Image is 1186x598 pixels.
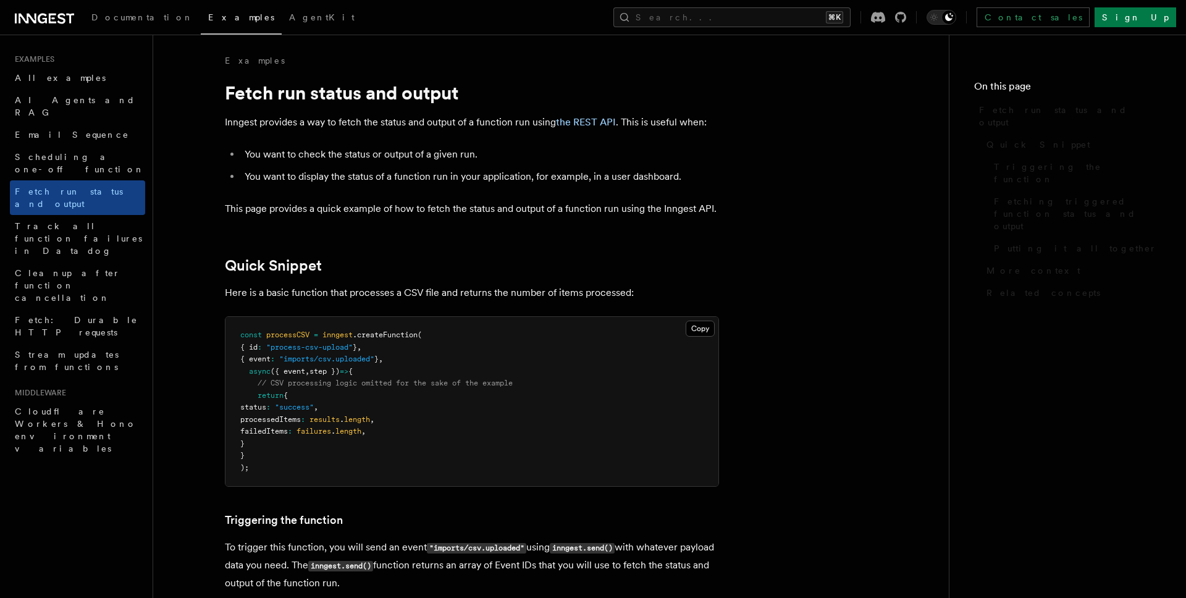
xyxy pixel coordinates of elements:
span: AgentKit [289,12,355,22]
a: Fetching triggered function status and output [989,190,1161,237]
span: results [309,415,340,424]
li: You want to display the status of a function run in your application, for example, in a user dash... [241,168,719,185]
a: Sign Up [1095,7,1176,27]
span: length [344,415,370,424]
a: Fetch run status and output [10,180,145,215]
span: .createFunction [353,331,418,339]
span: failures [296,427,331,436]
span: } [353,343,357,352]
h4: On this page [974,79,1161,99]
span: Email Sequence [15,130,129,140]
a: AgentKit [282,4,362,33]
span: => [340,367,348,376]
span: : [301,415,305,424]
span: Quick Snippet [986,138,1090,151]
span: async [249,367,271,376]
span: Middleware [10,388,66,398]
span: ({ event [271,367,305,376]
span: failedItems [240,427,288,436]
span: Stream updates from functions [15,350,119,372]
span: . [331,427,335,436]
span: Cloudflare Workers & Hono environment variables [15,406,137,453]
span: Putting it all together [994,242,1157,255]
span: step }) [309,367,340,376]
a: Examples [225,54,285,67]
span: processedItems [240,415,301,424]
span: All examples [15,73,106,83]
code: inngest.send() [308,561,373,571]
a: Scheduling a one-off function [10,146,145,180]
a: More context [982,259,1161,282]
span: , [361,427,366,436]
button: Copy [686,321,715,337]
a: Quick Snippet [982,133,1161,156]
p: Here is a basic function that processes a CSV file and returns the number of items processed: [225,284,719,301]
span: processCSV [266,331,309,339]
span: Examples [208,12,274,22]
a: AI Agents and RAG [10,89,145,124]
span: . [340,415,344,424]
span: : [258,343,262,352]
span: { event [240,355,271,363]
span: status [240,403,266,411]
span: Fetch run status and output [15,187,123,209]
span: { [348,367,353,376]
a: All examples [10,67,145,89]
a: the REST API [556,116,616,128]
span: , [357,343,361,352]
h1: Fetch run status and output [225,82,719,104]
span: , [314,403,318,411]
span: } [240,451,245,460]
a: Triggering the function [989,156,1161,190]
code: "imports/csv.uploaded" [427,543,526,554]
li: You want to check the status or output of a given run. [241,146,719,163]
span: } [374,355,379,363]
a: Fetch run status and output [974,99,1161,133]
span: Fetch: Durable HTTP requests [15,315,138,337]
button: Toggle dark mode [927,10,956,25]
a: Track all function failures in Datadog [10,215,145,262]
span: return [258,391,284,400]
span: } [240,439,245,448]
span: : [266,403,271,411]
code: inngest.send() [550,543,615,554]
span: // CSV processing logic omitted for the sake of the example [258,379,513,387]
kbd: ⌘K [826,11,843,23]
span: AI Agents and RAG [15,95,135,117]
span: { [284,391,288,400]
span: Fetching triggered function status and output [994,195,1161,232]
span: Track all function failures in Datadog [15,221,142,256]
a: Examples [201,4,282,35]
a: Cleanup after function cancellation [10,262,145,309]
span: = [314,331,318,339]
span: inngest [322,331,353,339]
span: "success" [275,403,314,411]
span: , [305,367,309,376]
span: { id [240,343,258,352]
span: , [379,355,383,363]
span: ( [418,331,422,339]
a: Fetch: Durable HTTP requests [10,309,145,343]
a: Cloudflare Workers & Hono environment variables [10,400,145,460]
span: Examples [10,54,54,64]
a: Related concepts [982,282,1161,304]
button: Search...⌘K [613,7,851,27]
span: More context [986,264,1080,277]
span: const [240,331,262,339]
span: Documentation [91,12,193,22]
span: Scheduling a one-off function [15,152,145,174]
p: To trigger this function, you will send an event using with whatever payload data you need. The f... [225,539,719,592]
a: Triggering the function [225,512,343,529]
a: Stream updates from functions [10,343,145,378]
span: length [335,427,361,436]
p: Inngest provides a way to fetch the status and output of a function run using . This is useful when: [225,114,719,131]
span: Triggering the function [994,161,1161,185]
span: : [288,427,292,436]
a: Documentation [84,4,201,33]
span: "imports/csv.uploaded" [279,355,374,363]
span: : [271,355,275,363]
p: This page provides a quick example of how to fetch the status and output of a function run using ... [225,200,719,217]
span: Fetch run status and output [979,104,1161,128]
a: Contact sales [977,7,1090,27]
a: Putting it all together [989,237,1161,259]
